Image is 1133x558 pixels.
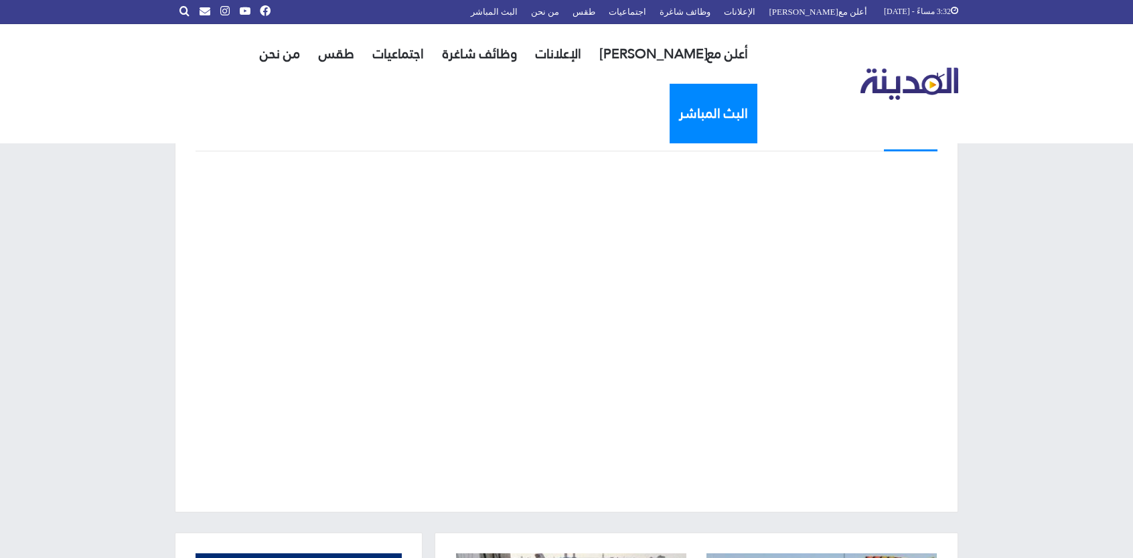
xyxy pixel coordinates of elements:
a: أعلن مع[PERSON_NAME] [591,24,757,84]
a: من نحن [250,24,309,84]
a: اجتماعيات [364,24,433,84]
img: تلفزيون المدينة [860,68,959,100]
a: وظائف شاغرة [433,24,526,84]
a: البث المباشر [670,84,757,143]
a: طقس [309,24,364,84]
a: الإعلانات [526,24,591,84]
